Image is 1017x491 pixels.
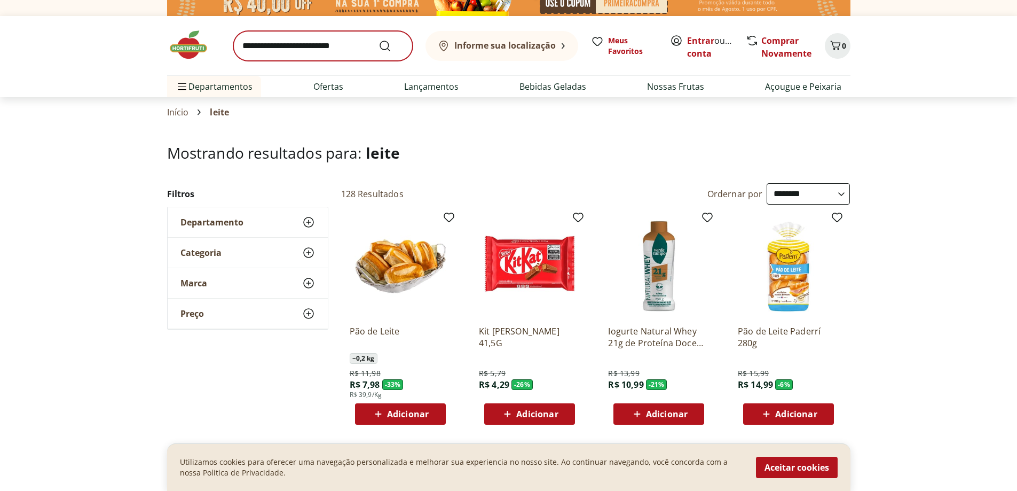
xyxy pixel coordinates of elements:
[180,217,243,228] span: Departamento
[350,379,380,391] span: R$ 7,98
[176,74,188,99] button: Menu
[608,35,657,57] span: Meus Favoritos
[484,403,575,425] button: Adicionar
[687,35,714,46] a: Entrar
[646,379,667,390] span: - 21 %
[167,29,220,61] img: Hortifruti
[180,278,207,289] span: Marca
[775,379,793,390] span: - 6 %
[168,299,328,329] button: Preço
[350,353,377,364] span: ~ 0,2 kg
[738,325,839,349] a: Pão de Leite Paderrí 280g
[591,35,657,57] a: Meus Favoritos
[511,379,533,390] span: - 26 %
[608,215,709,317] img: Iogurte Natural Whey 21g de Proteína Doce De Leite Verde Campo 250g
[350,215,451,317] img: Pão de Leite
[738,368,769,379] span: R$ 15,99
[180,308,204,319] span: Preço
[210,107,229,117] span: leite
[454,40,556,51] b: Informe sua localização
[775,410,817,418] span: Adicionar
[168,207,328,237] button: Departamento
[479,325,580,349] a: Kit [PERSON_NAME] 41,5G
[842,41,846,51] span: 0
[608,379,643,391] span: R$ 10,99
[313,80,343,93] a: Ofertas
[350,391,382,399] span: R$ 39,9/Kg
[350,325,451,349] a: Pão de Leite
[387,410,429,418] span: Adicionar
[180,457,743,478] p: Utilizamos cookies para oferecer uma navegação personalizada e melhorar sua experiencia no nosso ...
[479,379,509,391] span: R$ 4,29
[366,143,400,163] span: leite
[168,238,328,268] button: Categoria
[761,35,811,59] a: Comprar Novamente
[647,80,704,93] a: Nossas Frutas
[180,247,222,258] span: Categoria
[743,403,834,425] button: Adicionar
[519,80,586,93] a: Bebidas Geladas
[765,80,841,93] a: Açougue e Peixaria
[479,368,506,379] span: R$ 5,79
[168,268,328,298] button: Marca
[516,410,558,418] span: Adicionar
[167,107,189,117] a: Início
[233,31,413,61] input: search
[404,80,459,93] a: Lançamentos
[608,325,709,349] a: Iogurte Natural Whey 21g de Proteína Doce De Leite Verde Campo 250g
[608,368,639,379] span: R$ 13,99
[707,188,763,200] label: Ordernar por
[167,183,328,205] h2: Filtros
[355,403,446,425] button: Adicionar
[738,379,773,391] span: R$ 14,99
[382,379,404,390] span: - 33 %
[646,410,688,418] span: Adicionar
[176,74,253,99] span: Departamentos
[425,31,578,61] button: Informe sua localização
[167,144,850,161] h1: Mostrando resultados para:
[479,215,580,317] img: Kit Kat Ao Leite 41,5G
[687,34,735,60] span: ou
[825,33,850,59] button: Carrinho
[687,35,746,59] a: Criar conta
[756,457,838,478] button: Aceitar cookies
[350,368,381,379] span: R$ 11,98
[613,403,704,425] button: Adicionar
[341,188,404,200] h2: 128 Resultados
[738,215,839,317] img: Pão de Leite Paderrí 280g
[379,40,404,52] button: Submit Search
